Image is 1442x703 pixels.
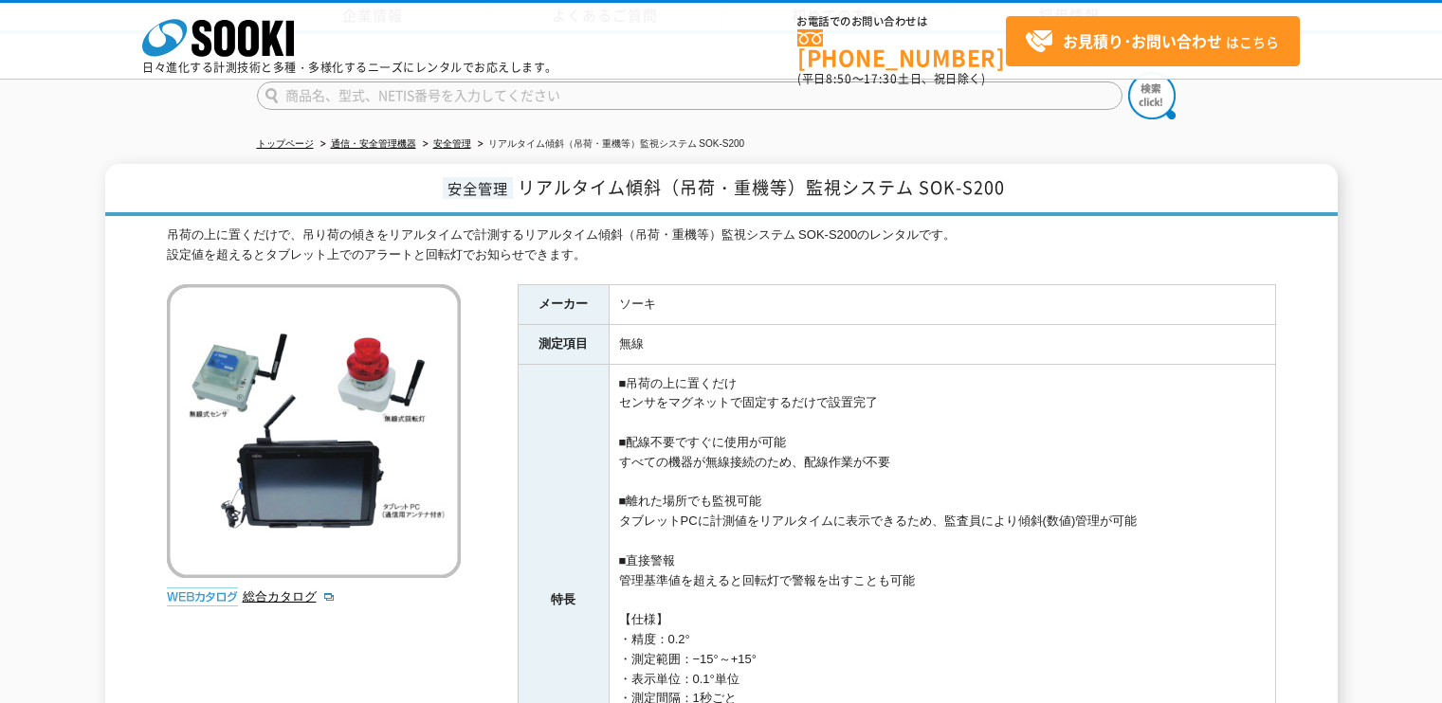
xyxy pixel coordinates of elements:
td: 無線 [609,324,1275,364]
td: ソーキ [609,284,1275,324]
p: 日々進化する計測技術と多種・多様化するニーズにレンタルでお応えします。 [142,62,557,73]
a: 総合カタログ [243,589,336,604]
span: 安全管理 [443,177,513,199]
th: メーカー [518,284,609,324]
img: webカタログ [167,587,238,606]
span: (平日 ～ 土日、祝日除く) [797,70,985,87]
span: リアルタイム傾斜（吊荷・重機等）監視システム SOK-S200 [518,174,1005,200]
img: リアルタイム傾斜（吊荷・重機等）監視システム SOK-S200 [167,284,461,578]
a: お見積り･お問い合わせはこちら [1006,16,1300,66]
th: 測定項目 [518,324,609,364]
span: はこちら [1025,27,1279,56]
div: 吊荷の上に置くだけで、吊り荷の傾きをリアルタイムで計測するリアルタイム傾斜（吊荷・重機等）監視システム SOK-S200のレンタルです。 設定値を超えるとタブレット上でのアラートと回転灯でお知ら... [167,225,1276,265]
li: リアルタイム傾斜（吊荷・重機等）監視システム SOK-S200 [474,135,745,154]
a: トップページ [257,138,314,149]
strong: お見積り･お問い合わせ [1063,29,1222,52]
a: [PHONE_NUMBER] [797,29,1006,68]
span: お電話でのお問い合わせは [797,16,1006,27]
a: 通信・安全管理機器 [331,138,416,149]
a: 安全管理 [433,138,471,149]
span: 17:30 [864,70,898,87]
span: 8:50 [826,70,852,87]
input: 商品名、型式、NETIS番号を入力してください [257,81,1123,110]
img: btn_search.png [1128,72,1176,119]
